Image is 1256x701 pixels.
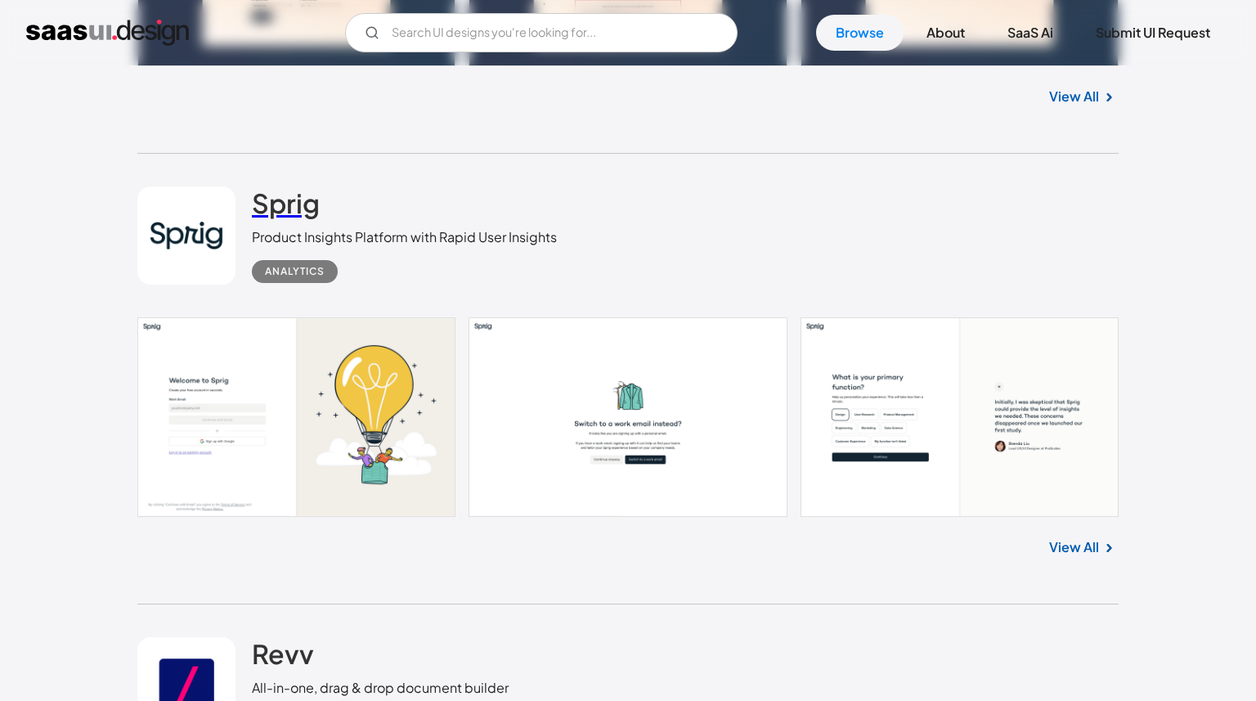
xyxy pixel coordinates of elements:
[1049,87,1099,106] a: View All
[252,637,314,670] h2: Revv
[345,13,738,52] form: Email Form
[816,15,904,51] a: Browse
[252,678,509,698] div: All-in-one, drag & drop document builder
[907,15,985,51] a: About
[252,227,557,247] div: Product Insights Platform with Rapid User Insights
[1049,537,1099,557] a: View All
[988,15,1073,51] a: SaaS Ai
[265,262,325,281] div: Analytics
[26,20,189,46] a: home
[345,13,738,52] input: Search UI designs you're looking for...
[1076,15,1230,51] a: Submit UI Request
[252,186,320,219] h2: Sprig
[252,186,320,227] a: Sprig
[252,637,314,678] a: Revv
